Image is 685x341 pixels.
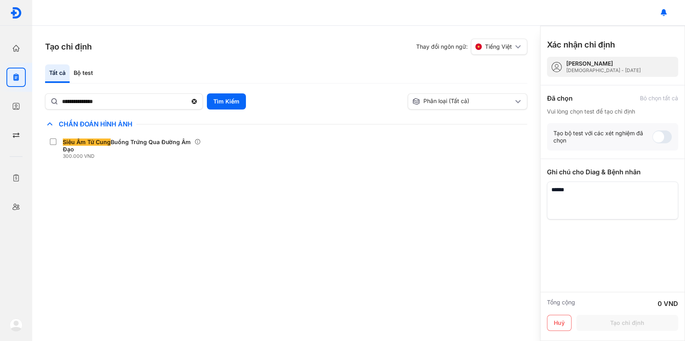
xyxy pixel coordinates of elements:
[640,95,678,102] div: Bỏ chọn tất cả
[207,93,246,110] button: Tìm Kiếm
[547,167,678,177] div: Ghi chú cho Diag & Bệnh nhân
[412,97,514,105] div: Phân loại (Tất cả)
[45,41,92,52] h3: Tạo chỉ định
[547,39,615,50] h3: Xác nhận chỉ định
[547,299,575,308] div: Tổng cộng
[10,318,23,331] img: logo
[63,153,194,159] div: 300.000 VND
[485,43,512,50] span: Tiếng Việt
[547,93,573,103] div: Đã chọn
[553,130,652,144] div: Tạo bộ test với các xét nghiệm đã chọn
[416,39,527,55] div: Thay đổi ngôn ngữ:
[547,108,678,115] div: Vui lòng chọn test để tạo chỉ định
[10,7,22,19] img: logo
[547,315,572,331] button: Huỷ
[566,60,641,67] div: [PERSON_NAME]
[63,138,191,153] div: Buồng Trứng Qua Đường Âm Đạo
[70,64,97,83] div: Bộ test
[63,138,111,146] span: Siêu Âm Tử Cung
[576,315,678,331] button: Tạo chỉ định
[658,299,678,308] div: 0 VND
[55,120,136,128] span: Chẩn Đoán Hình Ảnh
[45,64,70,83] div: Tất cả
[566,67,641,74] div: [DEMOGRAPHIC_DATA] - [DATE]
